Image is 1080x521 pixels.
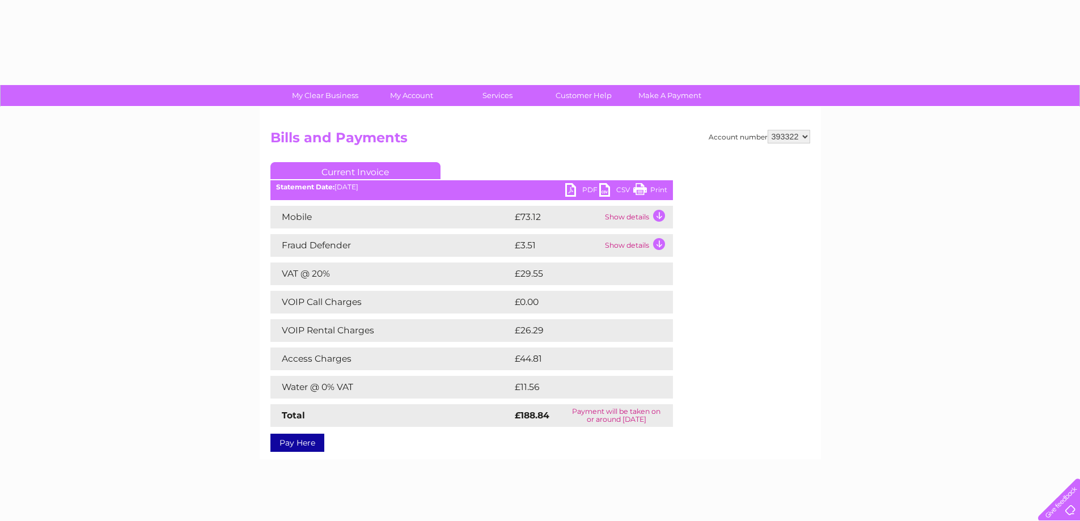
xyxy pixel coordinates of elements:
td: Access Charges [270,348,512,370]
a: Customer Help [537,85,630,106]
a: Current Invoice [270,162,441,179]
td: £44.81 [512,348,649,370]
td: Show details [602,206,673,228]
td: Mobile [270,206,512,228]
td: Show details [602,234,673,257]
a: PDF [565,183,599,200]
a: My Clear Business [278,85,372,106]
div: [DATE] [270,183,673,191]
td: £11.56 [512,376,648,399]
td: Water @ 0% VAT [270,376,512,399]
td: £3.51 [512,234,602,257]
a: Pay Here [270,434,324,452]
a: Make A Payment [623,85,717,106]
a: My Account [365,85,458,106]
td: Payment will be taken on or around [DATE] [560,404,673,427]
strong: Total [282,410,305,421]
td: VOIP Rental Charges [270,319,512,342]
a: Print [633,183,667,200]
strong: £188.84 [515,410,549,421]
td: £73.12 [512,206,602,228]
td: Fraud Defender [270,234,512,257]
td: VOIP Call Charges [270,291,512,314]
td: VAT @ 20% [270,262,512,285]
h2: Bills and Payments [270,130,810,151]
td: £0.00 [512,291,647,314]
td: £26.29 [512,319,650,342]
td: £29.55 [512,262,650,285]
a: CSV [599,183,633,200]
div: Account number [709,130,810,143]
a: Services [451,85,544,106]
b: Statement Date: [276,183,334,191]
